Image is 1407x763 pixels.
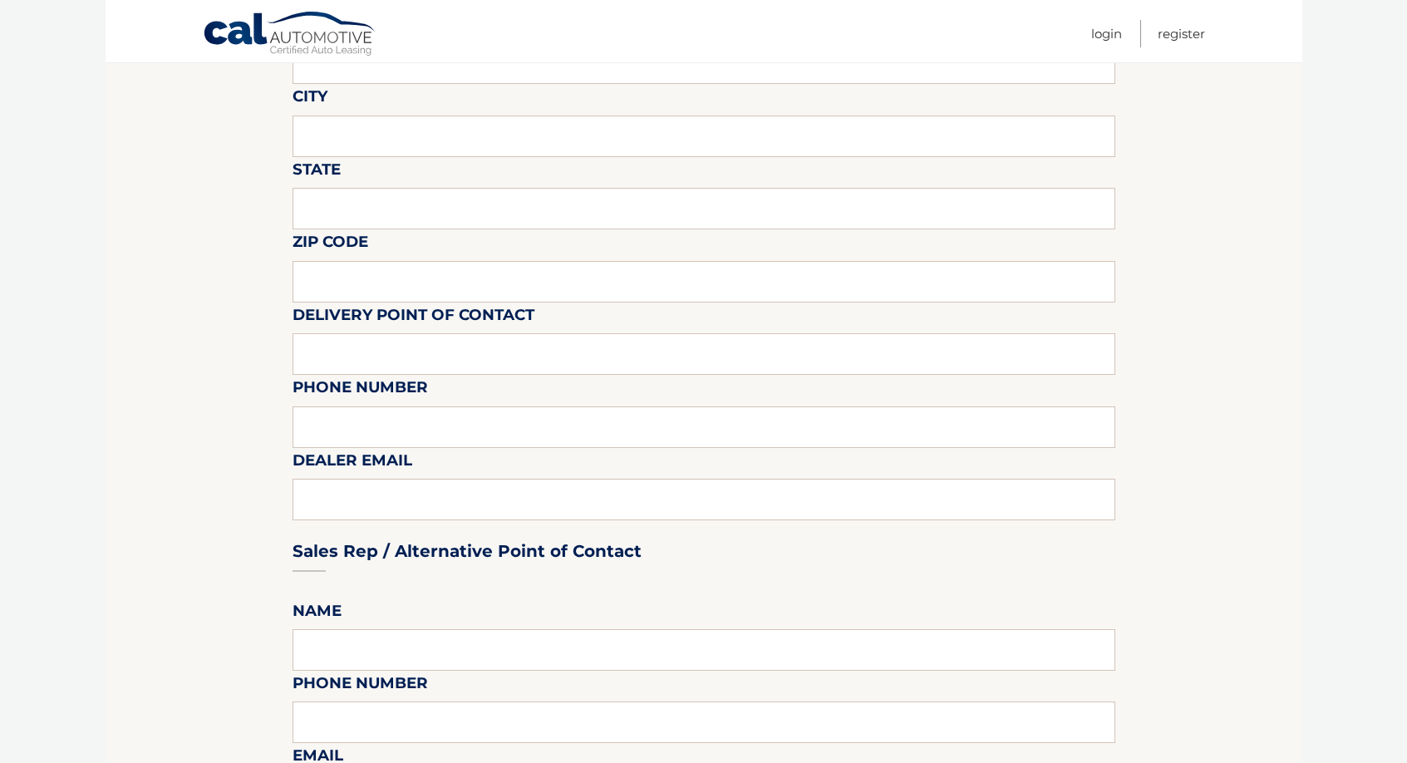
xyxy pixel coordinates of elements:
[1158,20,1205,47] a: Register
[293,84,327,115] label: City
[1091,20,1122,47] a: Login
[293,229,368,260] label: Zip Code
[203,11,377,59] a: Cal Automotive
[293,598,342,629] label: Name
[293,448,412,479] label: Dealer Email
[293,541,642,562] h3: Sales Rep / Alternative Point of Contact
[293,375,428,406] label: Phone Number
[293,671,428,701] label: Phone Number
[293,157,341,188] label: State
[293,303,534,333] label: Delivery Point of Contact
